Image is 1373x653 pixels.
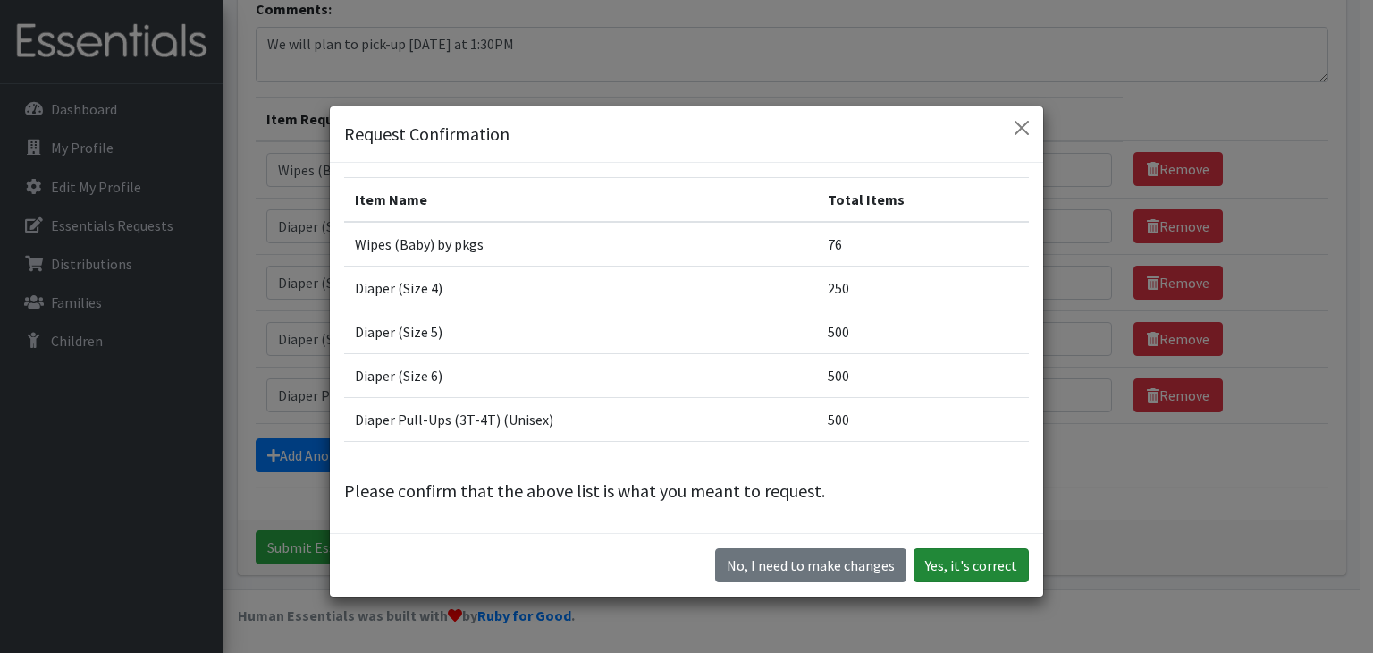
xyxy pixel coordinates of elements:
[344,478,1029,505] p: Please confirm that the above list is what you meant to request.
[344,354,817,398] td: Diaper (Size 6)
[817,398,1029,442] td: 500
[817,310,1029,354] td: 500
[344,267,817,310] td: Diaper (Size 4)
[817,222,1029,267] td: 76
[715,548,906,582] button: No I need to make changes
[1007,114,1036,142] button: Close
[344,178,817,223] th: Item Name
[344,398,817,442] td: Diaper Pull-Ups (3T-4T) (Unisex)
[817,354,1029,398] td: 500
[344,310,817,354] td: Diaper (Size 5)
[914,548,1029,582] button: Yes, it's correct
[817,178,1029,223] th: Total Items
[344,121,510,148] h5: Request Confirmation
[344,222,817,267] td: Wipes (Baby) by pkgs
[817,267,1029,310] td: 250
